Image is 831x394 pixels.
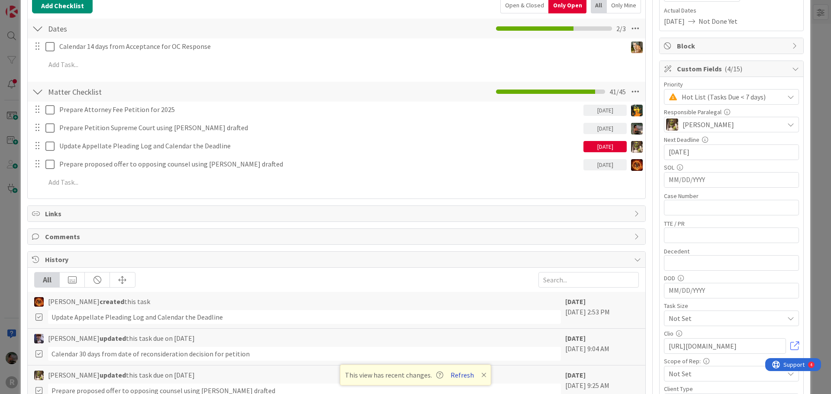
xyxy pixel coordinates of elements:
[59,42,623,51] p: Calendar 14 days from Acceptance for OC Response
[48,370,195,380] span: [PERSON_NAME] this task due on [DATE]
[616,23,626,34] span: 2 / 3
[631,105,643,116] img: MR
[48,333,195,343] span: [PERSON_NAME] this task due on [DATE]
[664,275,799,281] div: DOD
[682,91,779,103] span: Hot List (Tasks Due < 7 days)
[45,208,630,219] span: Links
[100,371,126,379] b: updated
[18,1,39,12] span: Support
[345,370,443,380] span: This view has recent changes.
[664,303,799,309] div: Task Size
[59,159,580,169] p: Prepare proposed offer to opposing counsel using [PERSON_NAME] drafted
[631,141,643,153] img: DG
[565,297,586,306] b: [DATE]
[583,105,627,116] div: [DATE]
[565,371,586,379] b: [DATE]
[725,64,742,73] span: ( 4/15 )
[699,16,738,26] span: Not Done Yet
[664,247,689,255] label: Decedent
[538,272,639,288] input: Search...
[565,296,639,324] div: [DATE] 2:53 PM
[664,358,799,364] div: Scope of Rep:
[45,21,240,36] input: Add Checklist...
[664,220,685,227] label: TTE / PR
[448,369,477,381] button: Refresh
[565,334,586,343] b: [DATE]
[609,86,626,97] span: 41 / 45
[669,145,794,160] input: MM/DD/YYYY
[664,330,799,336] div: Clio
[664,164,799,170] div: SOL
[664,192,699,200] label: Case Number
[34,371,44,380] img: DG
[59,141,580,151] p: Update Appellate Pleading Log and Calendar the Deadline
[631,159,643,171] img: TR
[583,141,627,152] div: [DATE]
[34,334,44,343] img: ML
[35,272,60,287] div: All
[583,159,627,170] div: [DATE]
[664,137,799,143] div: Next Deadline
[666,119,678,131] img: DG
[664,16,685,26] span: [DATE]
[583,123,627,134] div: [DATE]
[48,347,561,361] div: Calendar 30 days from date of reconsideration decision for petition
[59,105,580,115] p: Prepare Attorney Fee Petition for 2025
[34,297,44,307] img: TR
[631,123,643,135] img: MW
[677,41,788,51] span: Block
[677,64,788,74] span: Custom Fields
[664,81,799,87] div: Priority
[669,173,794,187] input: MM/DD/YYYY
[59,123,580,133] p: Prepare Petition Supreme Court using [PERSON_NAME] drafted
[100,297,124,306] b: created
[683,119,734,130] span: [PERSON_NAME]
[669,283,794,298] input: MM/DD/YYYY
[669,312,779,324] span: Not Set
[669,368,779,380] span: Not Set
[631,42,643,53] img: SB
[100,334,126,343] b: updated
[45,84,240,99] input: Add Checklist...
[45,254,630,265] span: History
[664,6,799,15] span: Actual Dates
[664,386,799,392] div: Client Type
[45,231,630,242] span: Comments
[48,296,150,307] span: [PERSON_NAME] this task
[664,109,799,115] div: Responsible Paralegal
[45,3,47,10] div: 4
[48,310,561,324] div: Update Appellate Pleading Log and Calendar the Deadline
[565,333,639,361] div: [DATE] 9:04 AM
